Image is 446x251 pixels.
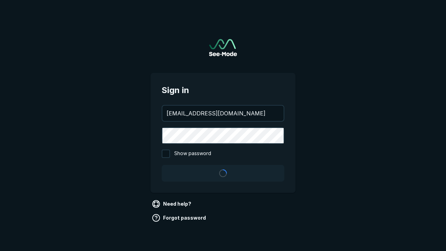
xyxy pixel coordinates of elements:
a: Go to sign in [209,39,237,56]
a: Forgot password [151,212,209,223]
span: Sign in [162,84,284,97]
a: Need help? [151,198,194,210]
input: your@email.com [162,106,284,121]
img: See-Mode Logo [209,39,237,56]
span: Show password [174,150,211,158]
